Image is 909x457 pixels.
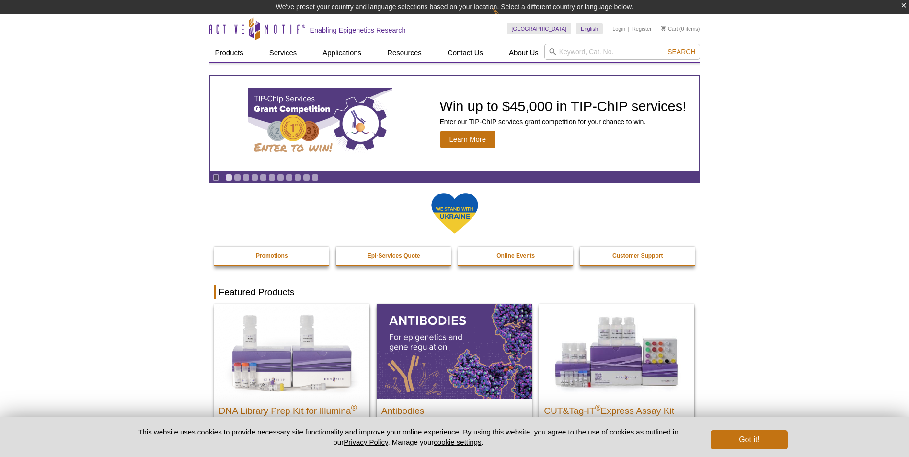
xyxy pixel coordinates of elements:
[442,44,489,62] a: Contact Us
[225,174,232,181] a: Go to slide 1
[434,438,481,446] button: cookie settings
[431,192,479,235] img: We Stand With Ukraine
[310,26,406,34] h2: Enabling Epigenetics Research
[539,304,694,398] img: CUT&Tag-IT® Express Assay Kit
[440,99,687,114] h2: Win up to $45,000 in TIP-ChIP services!
[351,403,357,411] sup: ®
[381,401,527,416] h2: Antibodies
[234,174,241,181] a: Go to slide 2
[210,76,699,171] a: TIP-ChIP Services Grant Competition Win up to $45,000 in TIP-ChIP services! Enter our TIP-ChIP se...
[381,44,427,62] a: Resources
[612,252,663,259] strong: Customer Support
[711,430,787,449] button: Got it!
[580,247,696,265] a: Customer Support
[214,285,695,299] h2: Featured Products
[260,174,267,181] a: Go to slide 5
[214,304,369,398] img: DNA Library Prep Kit for Illumina
[277,174,284,181] a: Go to slide 7
[264,44,303,62] a: Services
[507,23,572,34] a: [GEOGRAPHIC_DATA]
[496,252,535,259] strong: Online Events
[440,131,496,148] span: Learn More
[458,247,574,265] a: Online Events
[544,44,700,60] input: Keyword, Cat. No.
[256,252,288,259] strong: Promotions
[595,403,601,411] sup: ®
[311,174,319,181] a: Go to slide 11
[377,304,532,449] a: All Antibodies Antibodies Application-tested antibodies for ChIP, CUT&Tag, and CUT&RUN.
[209,44,249,62] a: Products
[667,48,695,56] span: Search
[212,174,219,181] a: Toggle autoplay
[368,252,420,259] strong: Epi-Services Quote
[612,25,625,32] a: Login
[317,44,367,62] a: Applications
[576,23,603,34] a: English
[214,247,330,265] a: Promotions
[632,25,652,32] a: Register
[661,23,700,34] li: (0 items)
[661,25,678,32] a: Cart
[248,88,392,160] img: TIP-ChIP Services Grant Competition
[268,174,276,181] a: Go to slide 6
[286,174,293,181] a: Go to slide 8
[377,304,532,398] img: All Antibodies
[336,247,452,265] a: Epi-Services Quote
[440,117,687,126] p: Enter our TIP-ChIP services grant competition for your chance to win.
[219,401,365,416] h2: DNA Library Prep Kit for Illumina
[251,174,258,181] a: Go to slide 4
[294,174,301,181] a: Go to slide 9
[503,44,544,62] a: About Us
[665,47,698,56] button: Search
[493,7,518,30] img: Change Here
[122,427,695,447] p: This website uses cookies to provide necessary site functionality and improve your online experie...
[544,401,690,416] h2: CUT&Tag-IT Express Assay Kit
[344,438,388,446] a: Privacy Policy
[628,23,630,34] li: |
[661,26,666,31] img: Your Cart
[210,76,699,171] article: TIP-ChIP Services Grant Competition
[539,304,694,449] a: CUT&Tag-IT® Express Assay Kit CUT&Tag-IT®Express Assay Kit Less variable and higher-throughput ge...
[303,174,310,181] a: Go to slide 10
[242,174,250,181] a: Go to slide 3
